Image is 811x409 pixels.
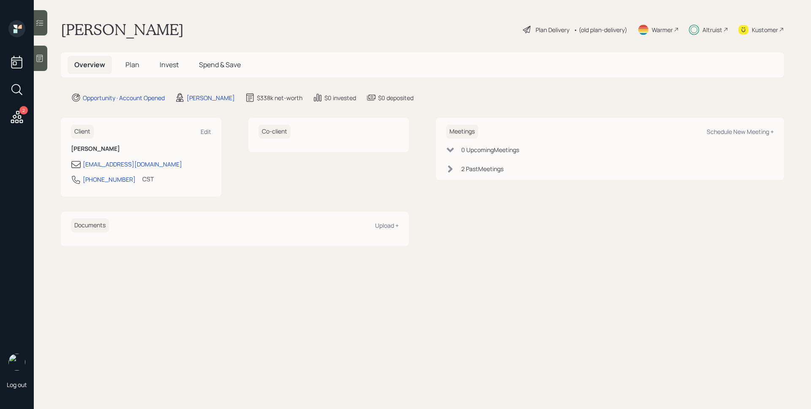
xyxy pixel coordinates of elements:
[83,93,165,102] div: Opportunity · Account Opened
[446,125,478,139] h6: Meetings
[187,93,235,102] div: [PERSON_NAME]
[702,25,722,34] div: Altruist
[125,60,139,69] span: Plan
[71,125,94,139] h6: Client
[652,25,673,34] div: Warmer
[461,164,503,173] div: 2 Past Meeting s
[142,175,154,183] div: CST
[8,354,25,371] img: james-distasi-headshot.png
[199,60,241,69] span: Spend & Save
[375,221,399,229] div: Upload +
[7,381,27,389] div: Log out
[19,106,28,115] div: 2
[259,125,291,139] h6: Co-client
[536,25,569,34] div: Plan Delivery
[707,128,774,136] div: Schedule New Meeting +
[83,160,182,169] div: [EMAIL_ADDRESS][DOMAIN_NAME]
[160,60,179,69] span: Invest
[74,60,105,69] span: Overview
[201,128,211,136] div: Edit
[83,175,136,184] div: [PHONE_NUMBER]
[752,25,778,34] div: Kustomer
[71,145,211,153] h6: [PERSON_NAME]
[61,20,184,39] h1: [PERSON_NAME]
[574,25,627,34] div: • (old plan-delivery)
[71,218,109,232] h6: Documents
[324,93,356,102] div: $0 invested
[378,93,414,102] div: $0 deposited
[257,93,302,102] div: $338k net-worth
[461,145,519,154] div: 0 Upcoming Meeting s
